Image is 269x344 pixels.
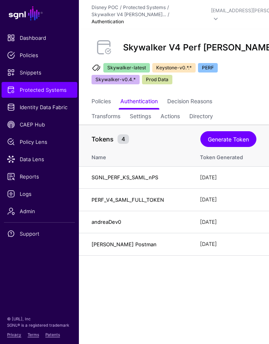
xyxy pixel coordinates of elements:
span: Snippets [7,69,72,76]
a: Authentication [120,95,158,110]
p: © [URL], Inc [7,316,72,322]
a: Actions [161,110,180,125]
a: Disney POC [92,4,118,10]
span: Skywalker-latest [103,63,150,73]
a: Protected Systems [2,82,77,98]
a: SGNL [5,5,74,22]
a: Terms [28,332,39,337]
a: Policies [2,47,77,63]
small: 4 [118,134,129,144]
a: Logs [2,186,77,202]
a: Skywalker V4 [PERSON_NAME]... [92,11,166,17]
a: Settings [130,110,151,125]
span: Admin [7,207,72,215]
h4: SGNL_PERF_KS_SAML_nPS [92,174,184,181]
h4: andreaDev0 [92,218,184,225]
span: Data Lens [7,155,72,163]
span: Identity Data Fabric [7,103,72,111]
span: [DATE] [200,174,217,180]
a: Decision Reasons [167,95,212,110]
span: Dashboard [7,34,72,42]
h4: [PERSON_NAME] Postman [92,241,184,248]
span: [DATE] [200,241,217,247]
h4: PERF_V4_SAML_FULL_TOKEN [92,196,184,203]
p: SGNL® is a registered trademark [7,322,72,328]
span: CAEP Hub [7,121,72,128]
a: Data Lens [2,151,77,167]
a: Privacy [7,332,21,337]
div: / [166,11,171,18]
span: Policies [7,51,72,59]
a: Directory [189,110,213,125]
span: PERF [198,63,218,73]
a: Snippets [2,65,77,80]
span: Tokens [90,134,116,144]
div: / [118,4,123,11]
a: Generate Token [200,131,256,147]
span: Protected Systems [7,86,72,94]
a: Policies [92,95,111,110]
a: Reports [2,169,77,184]
span: Reports [7,173,72,180]
a: Dashboard [2,30,77,46]
span: Logs [7,190,72,198]
a: CAEP Hub [2,117,77,132]
span: Support [7,230,72,238]
span: Prod Data [142,75,172,84]
a: Admin [2,203,77,219]
a: Protected Systems [123,4,166,10]
span: [DATE] [200,196,217,203]
th: Token Generated [192,146,269,166]
span: Skywalker-v0.4.* [92,75,140,84]
span: Policy Lens [7,138,72,146]
span: [DATE] [200,219,217,225]
div: / [166,4,170,11]
a: Identity Data Fabric [2,99,77,115]
span: Keystone-v0.*.* [152,63,196,73]
a: Policy Lens [2,134,77,150]
a: Patents [45,332,60,337]
strong: Authentication [92,19,124,24]
th: Name [79,146,192,166]
a: Transforms [92,110,120,125]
